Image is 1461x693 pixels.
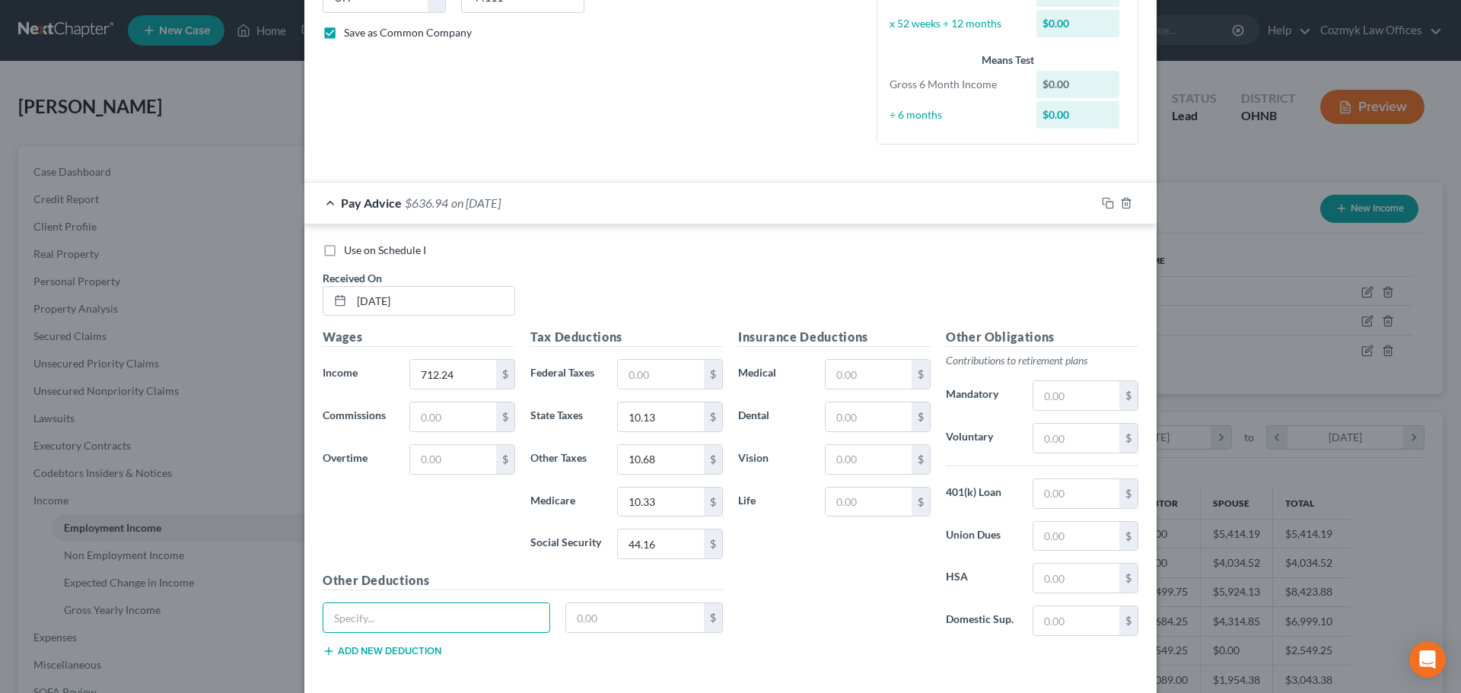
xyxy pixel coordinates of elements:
span: Received On [323,272,382,285]
h5: Other Obligations [946,328,1138,347]
input: 0.00 [410,445,496,474]
input: 0.00 [618,445,704,474]
label: Other Taxes [523,444,610,475]
span: on [DATE] [451,196,501,210]
label: Medical [730,359,817,389]
label: Overtime [315,444,402,475]
div: $ [704,529,722,558]
input: 0.00 [410,360,496,389]
h5: Insurance Deductions [738,328,931,347]
label: HSA [938,563,1025,593]
span: Use on Schedule I [344,243,426,256]
div: $0.00 [1036,71,1120,98]
span: $636.94 [405,196,448,210]
div: $ [912,360,930,389]
input: 0.00 [1033,424,1119,453]
label: Federal Taxes [523,359,610,389]
div: $ [1119,424,1138,453]
div: $0.00 [1036,10,1120,37]
input: 0.00 [826,445,912,474]
div: Gross 6 Month Income [882,77,1029,92]
div: ÷ 6 months [882,107,1029,122]
input: 0.00 [618,360,704,389]
input: 0.00 [826,360,912,389]
label: Union Dues [938,521,1025,552]
input: 0.00 [618,488,704,517]
input: 0.00 [1033,381,1119,410]
button: Add new deduction [323,645,441,657]
h5: Other Deductions [323,571,723,590]
input: 0.00 [618,529,704,558]
div: $ [704,445,722,474]
input: 0.00 [826,488,912,517]
div: $ [1119,606,1138,635]
div: $ [1119,479,1138,508]
label: Domestic Sup. [938,606,1025,636]
div: Open Intercom Messenger [1409,641,1446,678]
input: 0.00 [1033,522,1119,551]
span: Save as Common Company [344,26,472,39]
div: Means Test [890,52,1125,68]
input: Specify... [323,603,549,632]
div: x 52 weeks ÷ 12 months [882,16,1029,31]
input: MM/DD/YYYY [352,287,514,316]
div: $ [704,402,722,431]
input: 0.00 [410,402,496,431]
label: Dental [730,402,817,432]
div: $0.00 [1036,101,1120,129]
div: $ [912,488,930,517]
span: Income [323,366,358,379]
p: Contributions to retirement plans [946,353,1138,368]
div: $ [912,402,930,431]
h5: Tax Deductions [530,328,723,347]
div: $ [496,445,514,474]
label: Medicare [523,487,610,517]
input: 0.00 [826,402,912,431]
div: $ [1119,564,1138,593]
input: 0.00 [566,603,705,632]
label: Life [730,487,817,517]
label: Voluntary [938,423,1025,453]
div: $ [496,402,514,431]
div: $ [704,360,722,389]
label: Vision [730,444,817,475]
div: $ [496,360,514,389]
div: $ [1119,522,1138,551]
input: 0.00 [1033,606,1119,635]
div: $ [912,445,930,474]
label: Commissions [315,402,402,432]
input: 0.00 [1033,479,1119,508]
label: Social Security [523,529,610,559]
span: Pay Advice [341,196,402,210]
div: $ [704,603,722,632]
label: State Taxes [523,402,610,432]
div: $ [704,488,722,517]
input: 0.00 [1033,564,1119,593]
input: 0.00 [618,402,704,431]
div: $ [1119,381,1138,410]
label: 401(k) Loan [938,478,1025,509]
h5: Wages [323,328,515,347]
label: Mandatory [938,380,1025,411]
